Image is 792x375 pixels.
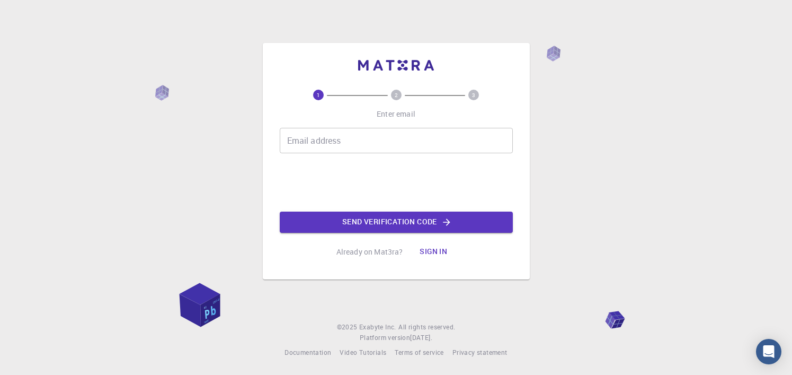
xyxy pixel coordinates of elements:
[395,348,443,356] span: Terms of service
[284,348,331,356] span: Documentation
[410,333,432,342] span: [DATE] .
[398,322,455,333] span: All rights reserved.
[452,347,508,358] a: Privacy statement
[756,339,781,364] div: Open Intercom Messenger
[395,91,398,99] text: 2
[337,322,359,333] span: © 2025
[377,109,415,119] p: Enter email
[340,347,386,358] a: Video Tutorials
[317,91,320,99] text: 1
[280,212,513,233] button: Send verification code
[472,91,475,99] text: 3
[336,247,403,257] p: Already on Mat3ra?
[410,333,432,343] a: [DATE].
[359,322,396,331] span: Exabyte Inc.
[340,348,386,356] span: Video Tutorials
[360,333,410,343] span: Platform version
[316,162,477,203] iframe: reCAPTCHA
[359,322,396,333] a: Exabyte Inc.
[452,348,508,356] span: Privacy statement
[284,347,331,358] a: Documentation
[411,241,456,263] button: Sign in
[395,347,443,358] a: Terms of service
